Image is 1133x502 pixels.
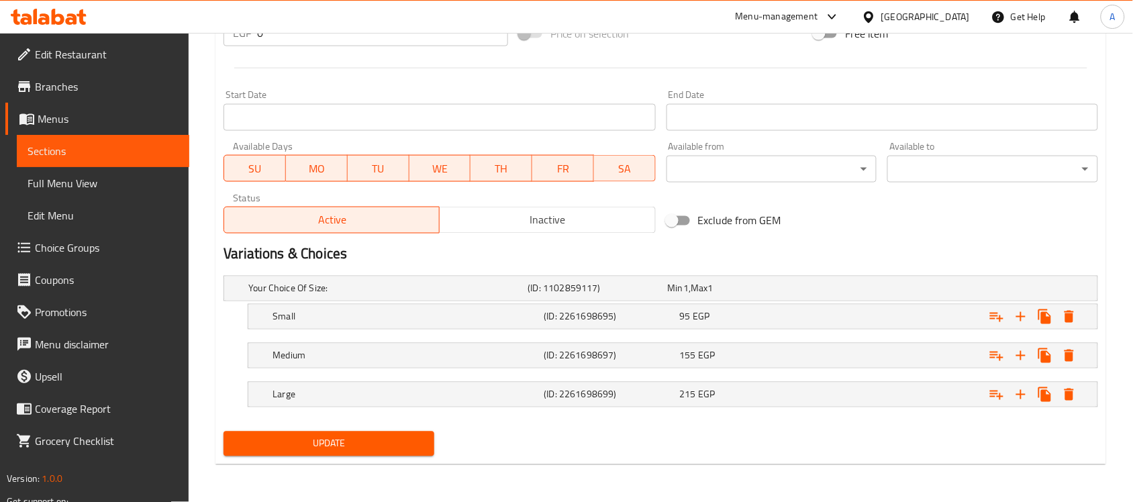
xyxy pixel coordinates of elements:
[291,159,342,179] span: MO
[35,401,179,417] span: Coverage Report
[234,436,424,452] span: Update
[736,9,818,25] div: Menu-management
[28,207,179,223] span: Edit Menu
[698,347,715,364] span: EGP
[1057,383,1081,407] button: Delete Large
[35,433,179,449] span: Grocery Checklist
[1033,305,1057,329] button: Clone new choice
[224,207,440,234] button: Active
[35,336,179,352] span: Menu disclaimer
[35,368,179,385] span: Upsell
[35,240,179,256] span: Choice Groups
[224,277,1097,301] div: Expand
[35,272,179,288] span: Coupons
[1057,344,1081,368] button: Delete Medium
[887,156,1098,183] div: ​
[1110,9,1116,24] span: A
[35,79,179,95] span: Branches
[5,296,189,328] a: Promotions
[273,388,538,401] h5: Large
[1033,344,1057,368] button: Clone new choice
[5,425,189,457] a: Grocery Checklist
[5,38,189,70] a: Edit Restaurant
[680,347,696,364] span: 155
[273,310,538,323] h5: Small
[348,155,409,182] button: TU
[5,328,189,360] a: Menu disclaimer
[42,470,62,487] span: 1.0.0
[550,26,630,42] span: Price on selection
[17,167,189,199] a: Full Menu View
[5,360,189,393] a: Upsell
[248,282,522,295] h5: Your Choice Of Size:
[698,386,715,403] span: EGP
[667,156,877,183] div: ​
[5,264,189,296] a: Coupons
[683,280,689,297] span: 1
[544,310,675,323] h5: (ID: 2261698695)
[698,213,781,229] span: Exclude from GEM
[544,388,675,401] h5: (ID: 2261698699)
[248,383,1097,407] div: Expand
[691,280,707,297] span: Max
[708,280,713,297] span: 1
[985,305,1009,329] button: Add choice group
[224,244,1098,264] h2: Variations & Choices
[248,344,1097,368] div: Expand
[224,432,434,456] button: Update
[35,304,179,320] span: Promotions
[17,135,189,167] a: Sections
[599,159,650,179] span: SA
[471,155,532,182] button: TH
[985,383,1009,407] button: Add choice group
[476,159,527,179] span: TH
[1009,344,1033,368] button: Add new choice
[680,308,691,325] span: 95
[415,159,466,179] span: WE
[5,103,189,135] a: Menus
[439,207,655,234] button: Inactive
[5,393,189,425] a: Coverage Report
[532,155,594,182] button: FR
[985,344,1009,368] button: Add choice group
[273,349,538,362] h5: Medium
[35,46,179,62] span: Edit Restaurant
[5,232,189,264] a: Choice Groups
[1009,383,1033,407] button: Add new choice
[668,282,802,295] div: ,
[680,386,696,403] span: 215
[230,211,434,230] span: Active
[286,155,348,182] button: MO
[544,349,675,362] h5: (ID: 2261698697)
[881,9,970,24] div: [GEOGRAPHIC_DATA]
[845,26,888,42] span: Free item
[1057,305,1081,329] button: Delete Small
[594,155,656,182] button: SA
[445,211,650,230] span: Inactive
[230,159,281,179] span: SU
[1033,383,1057,407] button: Clone new choice
[528,282,662,295] h5: (ID: 1102859117)
[28,143,179,159] span: Sections
[224,155,286,182] button: SU
[5,70,189,103] a: Branches
[538,159,589,179] span: FR
[1009,305,1033,329] button: Add new choice
[353,159,404,179] span: TU
[17,199,189,232] a: Edit Menu
[693,308,709,325] span: EGP
[668,280,683,297] span: Min
[233,25,252,41] p: EGP
[7,470,40,487] span: Version:
[248,305,1097,329] div: Expand
[28,175,179,191] span: Full Menu View
[409,155,471,182] button: WE
[38,111,179,127] span: Menus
